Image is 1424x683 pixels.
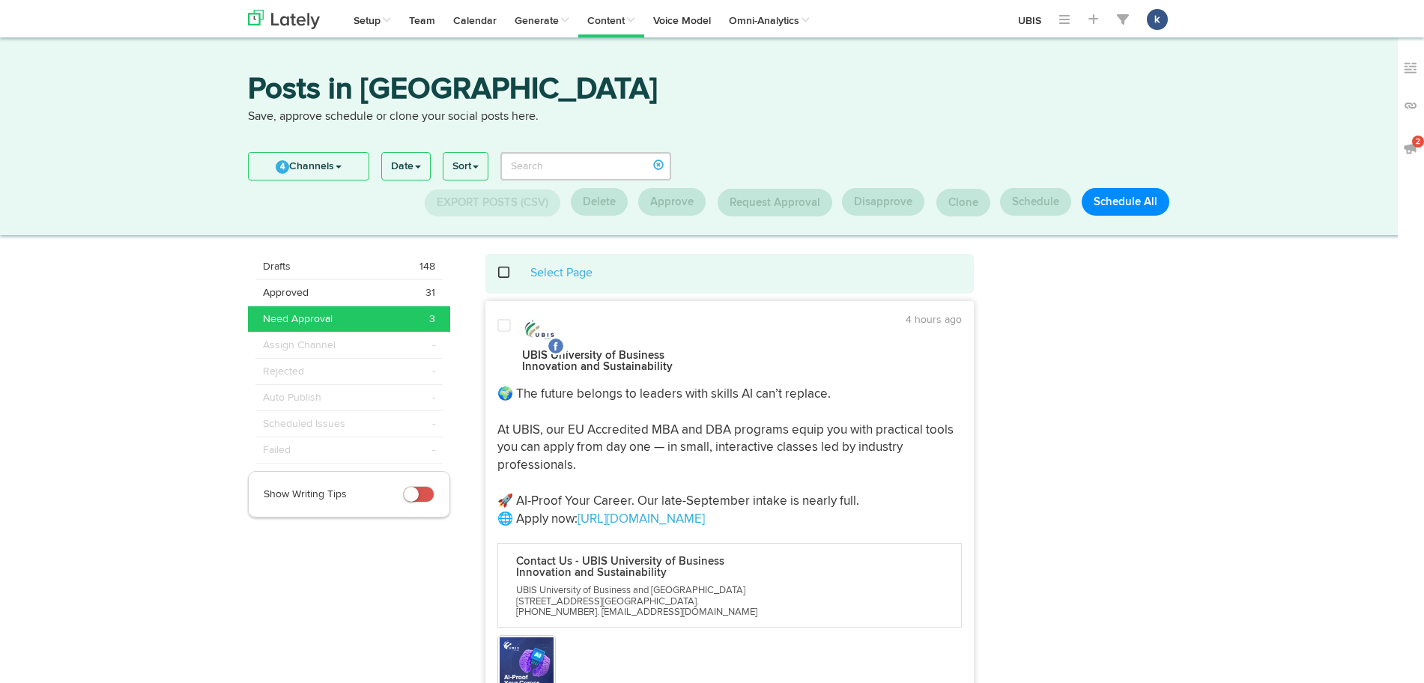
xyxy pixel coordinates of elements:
[263,364,304,379] span: Rejected
[1403,141,1418,156] img: announcements_off.svg
[248,75,1177,109] h3: Posts in [GEOGRAPHIC_DATA]
[425,189,560,216] button: Export Posts (CSV)
[263,259,291,274] span: Drafts
[718,189,832,216] button: Request Approval
[425,285,435,300] span: 31
[248,109,1177,126] p: Save, approve schedule or clone your social posts here.
[432,443,435,458] span: -
[1147,9,1168,30] button: k
[1403,98,1418,113] img: links_off.svg
[419,259,435,274] span: 148
[578,513,705,526] a: [URL][DOMAIN_NAME]
[497,386,962,528] p: 🌍 The future belongs to leaders with skills AI can’t replace. At UBIS, our EU Accredited MBA and ...
[522,312,560,350] img: picture
[948,197,978,208] span: Clone
[276,160,289,174] span: 4
[249,153,369,180] a: 4Channels
[638,188,706,216] button: Approve
[1412,136,1424,148] span: 2
[730,197,820,208] span: Request Approval
[936,189,990,216] button: Clone
[906,315,962,325] time: 4 hours ago
[432,364,435,379] span: -
[516,586,774,618] p: UBIS University of Business and [GEOGRAPHIC_DATA][STREET_ADDRESS][GEOGRAPHIC_DATA]. [PHONE_NUMBER...
[263,416,345,431] span: Scheduled Issues
[1082,188,1169,216] button: Schedule All
[432,416,435,431] span: -
[530,267,593,279] a: Select Page
[500,152,672,180] input: Search
[522,350,673,372] strong: UBIS University of Business Innovation and Sustainability
[264,489,347,500] span: Show Writing Tips
[443,153,488,180] a: Sort
[248,10,320,29] img: logo_lately_bg_light.svg
[571,188,628,216] button: Delete
[432,338,435,353] span: -
[382,153,430,180] a: Date
[263,285,309,300] span: Approved
[432,390,435,405] span: -
[516,556,774,578] p: Contact Us - UBIS University of Business Innovation and Sustainability
[842,188,924,216] button: Disapprove
[263,443,291,458] span: Failed
[1403,61,1418,76] img: keywords_off.svg
[263,312,333,327] span: Need Approval
[547,337,565,355] img: facebook.svg
[263,390,321,405] span: Auto Publish
[263,338,336,353] span: Assign Channel
[1000,188,1071,216] button: Schedule
[429,312,435,327] span: 3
